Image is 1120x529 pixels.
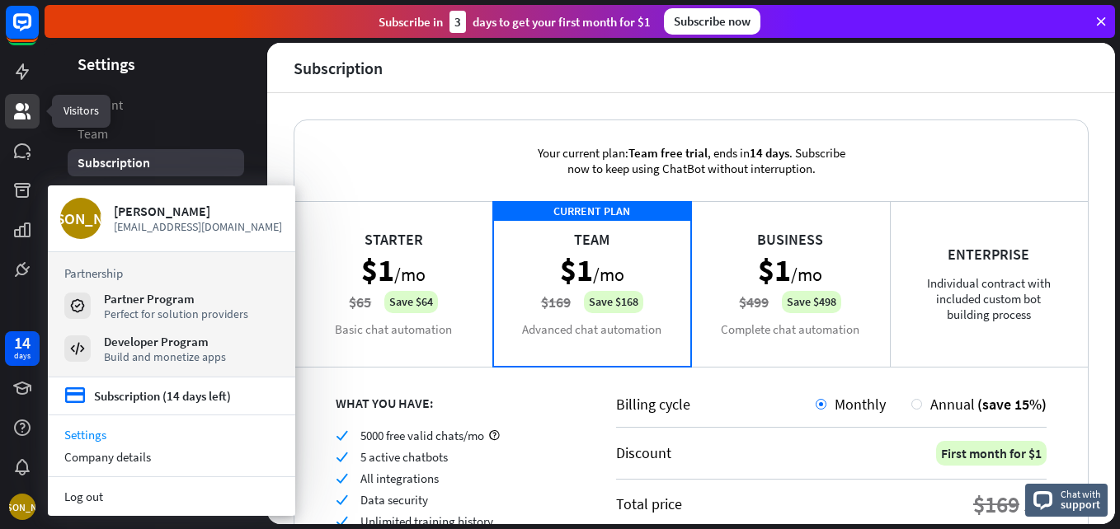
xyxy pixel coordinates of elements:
a: 14 days [5,331,40,366]
a: Your subscription [68,178,244,205]
span: Chat with [1061,486,1101,502]
button: Open LiveChat chat widget [13,7,63,56]
i: check [336,451,348,463]
i: check [336,429,348,442]
span: Account [78,96,123,114]
div: Your current plan: , ends in . Subscribe now to keep using ChatBot without interruption. [514,120,868,201]
span: Your subscription [91,183,189,200]
div: Perfect for solution providers [104,307,248,321]
div: Company details [48,446,295,468]
a: Log out [48,485,295,508]
span: Unlimited training history [360,513,493,529]
div: [PERSON_NAME] [114,203,283,219]
div: Subscription (14 days left) [94,388,231,404]
div: $1 [1024,489,1047,519]
a: credit_card Subscription (14 days left) [64,386,231,406]
div: Billing cycle [616,395,816,414]
span: All integrations [360,470,439,486]
div: Subscription [294,59,383,77]
span: Team free trial [628,145,708,161]
div: Build and monetize apps [104,349,226,364]
h3: Partnership [64,265,279,281]
div: [PERSON_NAME] [60,198,101,239]
div: Developer Program [104,334,226,349]
a: Partner Program Perfect for solution providers [64,291,279,321]
span: [EMAIL_ADDRESS][DOMAIN_NAME] [114,219,283,234]
span: Annual [930,395,975,414]
i: check [336,515,348,527]
span: 5 active chatbots [360,449,448,465]
span: Subscription [78,154,150,171]
span: Team [78,125,108,143]
a: Settings [48,424,295,446]
div: days [14,350,31,362]
i: check [336,472,348,485]
a: Developer Program Build and monetize apps [64,334,279,363]
div: 14 [14,335,31,350]
i: check [336,494,348,506]
a: [PERSON_NAME] [PERSON_NAME] [EMAIL_ADDRESS][DOMAIN_NAME] [60,198,283,239]
div: $169 [973,489,1019,519]
div: [PERSON_NAME] [9,494,35,520]
div: Total price [616,494,682,513]
span: support [1061,497,1101,512]
div: Discount [616,443,671,462]
span: Data security [360,492,428,508]
span: 14 days [750,145,789,161]
span: (save 15%) [977,395,1047,414]
div: 3 [449,11,466,33]
div: Subscribe now [664,8,760,35]
a: Team [68,120,244,147]
div: First month for $1 [936,441,1047,466]
div: Subscribe in days to get your first month for $1 [379,11,651,33]
div: Partner Program [104,291,248,307]
div: WHAT YOU HAVE: [336,395,575,411]
span: 5000 free valid chats/mo [360,428,484,443]
span: Monthly [835,395,886,414]
header: Settings [45,53,267,75]
a: Account [68,91,244,119]
i: credit_card [64,386,86,406]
